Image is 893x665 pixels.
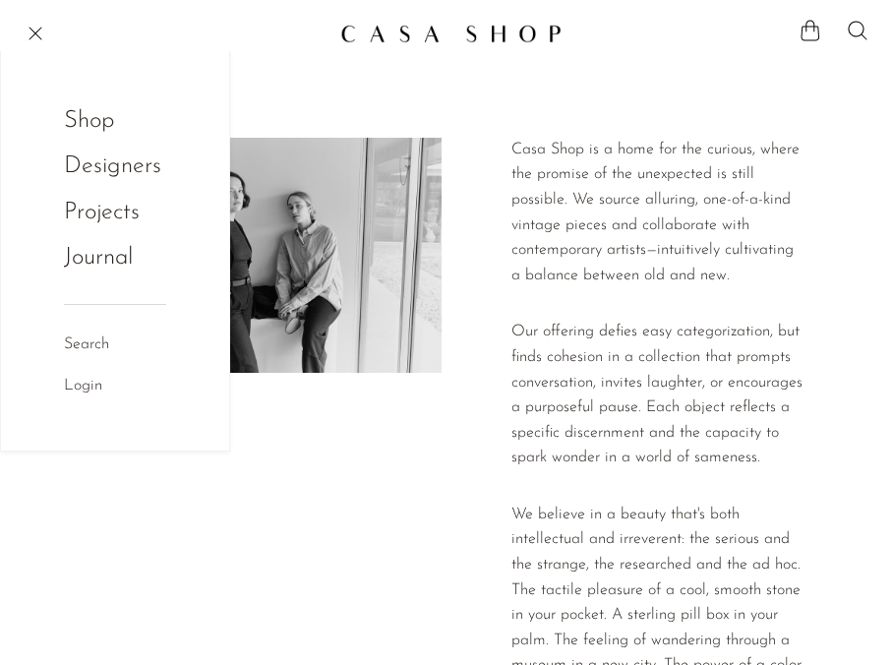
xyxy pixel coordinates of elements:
[64,102,141,140] a: Shop
[511,138,804,289] p: Casa Shop is a home for the curious, where the promise of the unexpected is still possible. We so...
[64,98,166,281] ul: NEW HEADER MENU
[24,22,47,45] button: Menu
[64,239,133,276] a: Journal
[511,320,804,471] p: Our offering defies easy categorization, but finds cohesion in a collection that prompts conversa...
[64,374,102,399] a: Login
[64,148,161,185] a: Designers
[64,194,166,231] a: Projects
[64,332,109,358] a: Search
